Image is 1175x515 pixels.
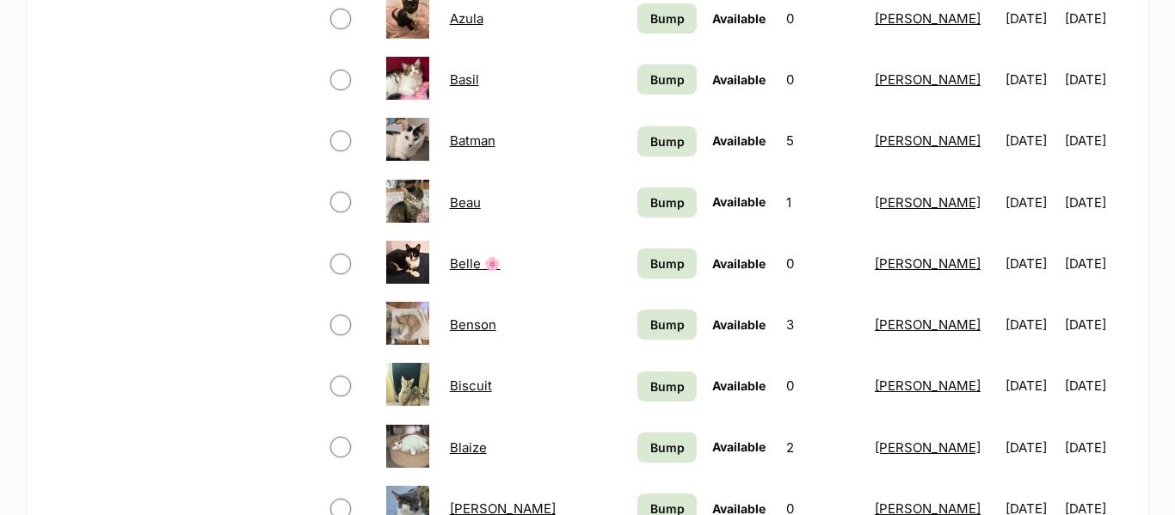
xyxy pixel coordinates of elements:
[1065,173,1129,232] td: [DATE]
[450,377,492,394] a: Biscuit
[875,10,981,27] a: [PERSON_NAME]
[650,438,685,457] span: Bump
[875,132,981,149] a: [PERSON_NAME]
[999,234,1063,293] td: [DATE]
[650,377,685,395] span: Bump
[650,193,685,212] span: Bump
[1065,111,1129,170] td: [DATE]
[650,71,685,89] span: Bump
[650,254,685,273] span: Bump
[875,71,981,88] a: [PERSON_NAME]
[1065,234,1129,293] td: [DATE]
[637,310,696,340] a: Bump
[779,295,866,354] td: 3
[450,439,487,456] a: Blaize
[712,11,766,26] span: Available
[712,194,766,209] span: Available
[450,194,481,211] a: Beau
[875,439,981,456] a: [PERSON_NAME]
[637,126,696,156] a: Bump
[650,316,685,334] span: Bump
[779,111,866,170] td: 5
[779,356,866,415] td: 0
[999,295,1063,354] td: [DATE]
[1065,50,1129,109] td: [DATE]
[1065,356,1129,415] td: [DATE]
[999,356,1063,415] td: [DATE]
[712,378,766,393] span: Available
[779,173,866,232] td: 1
[650,9,685,28] span: Bump
[450,71,479,88] a: Basil
[637,371,696,402] a: Bump
[999,50,1063,109] td: [DATE]
[637,64,696,95] a: Bump
[712,439,766,454] span: Available
[637,432,696,463] a: Bump
[875,316,981,333] a: [PERSON_NAME]
[1065,418,1129,477] td: [DATE]
[999,111,1063,170] td: [DATE]
[875,194,981,211] a: [PERSON_NAME]
[637,187,696,218] a: Bump
[450,10,483,27] a: Azula
[450,316,496,333] a: Benson
[637,3,696,34] a: Bump
[999,418,1063,477] td: [DATE]
[450,255,501,272] a: Belle 🌸
[875,377,981,394] a: [PERSON_NAME]
[712,72,766,87] span: Available
[875,255,981,272] a: [PERSON_NAME]
[450,132,495,149] a: Batman
[712,256,766,271] span: Available
[1065,295,1129,354] td: [DATE]
[712,317,766,332] span: Available
[999,173,1063,232] td: [DATE]
[779,50,866,109] td: 0
[779,418,866,477] td: 2
[712,133,766,148] span: Available
[637,248,696,279] a: Bump
[779,234,866,293] td: 0
[650,132,685,150] span: Bump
